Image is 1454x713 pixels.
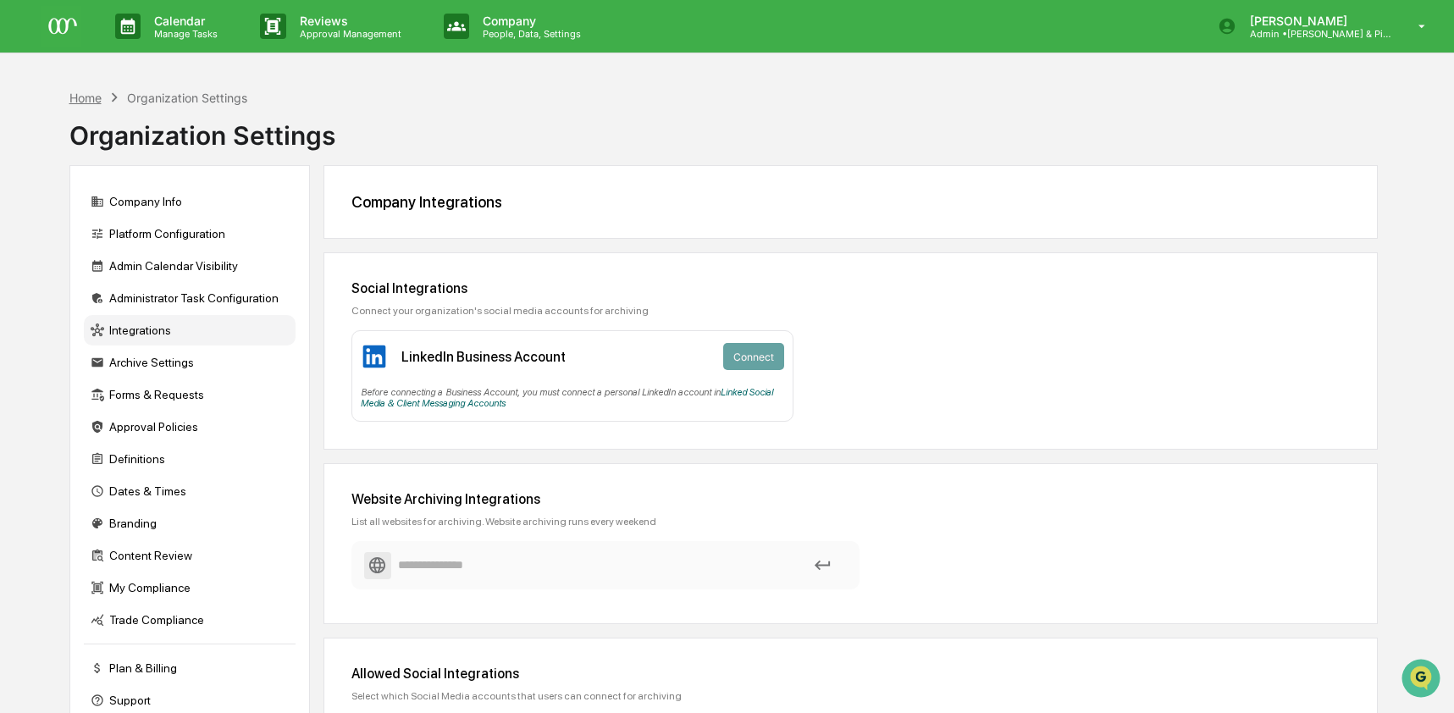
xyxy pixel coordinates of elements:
[351,666,1350,682] div: Allowed Social Integrations
[1236,28,1394,40] p: Admin • [PERSON_NAME] & Pip Co.
[361,343,388,370] img: LinkedIn Business Account Icon
[116,207,217,237] a: 🗄️Attestations
[10,239,113,269] a: 🔎Data Lookup
[286,28,410,40] p: Approval Management
[141,14,226,28] p: Calendar
[361,380,784,409] div: Before connecting a Business Account, you must connect a personal LinkedIn account in
[169,287,205,300] span: Pylon
[286,14,410,28] p: Reviews
[469,28,589,40] p: People, Data, Settings
[351,280,1350,296] div: Social Integrations
[84,444,296,474] div: Definitions
[351,516,1350,528] div: List all websites for archiving. Website archiving runs every weekend
[84,653,296,683] div: Plan & Billing
[69,91,102,105] div: Home
[69,107,335,151] div: Organization Settings
[84,283,296,313] div: Administrator Task Configuration
[119,286,205,300] a: Powered byPylon
[84,379,296,410] div: Forms & Requests
[84,412,296,442] div: Approval Policies
[17,247,30,261] div: 🔎
[351,193,1350,211] div: Company Integrations
[34,213,109,230] span: Preclearance
[17,215,30,229] div: 🖐️
[723,343,784,370] button: Connect
[140,213,210,230] span: Attestations
[469,14,589,28] p: Company
[84,540,296,571] div: Content Review
[401,349,566,365] div: LinkedIn Business Account
[17,36,308,63] p: How can we help?
[10,207,116,237] a: 🖐️Preclearance
[123,215,136,229] div: 🗄️
[84,476,296,506] div: Dates & Times
[58,146,214,160] div: We're available if you need us!
[127,91,247,105] div: Organization Settings
[17,130,47,160] img: 1746055101610-c473b297-6a78-478c-a979-82029cc54cd1
[84,218,296,249] div: Platform Configuration
[1400,657,1446,703] iframe: Open customer support
[84,508,296,539] div: Branding
[84,572,296,603] div: My Compliance
[58,130,278,146] div: Start new chat
[41,6,81,47] img: logo
[84,186,296,217] div: Company Info
[84,605,296,635] div: Trade Compliance
[288,135,308,155] button: Start new chat
[351,491,1350,507] div: Website Archiving Integrations
[141,28,226,40] p: Manage Tasks
[351,690,1350,702] div: Select which Social Media accounts that users can connect for archiving
[84,251,296,281] div: Admin Calendar Visibility
[361,387,773,409] a: Linked Social Media & Client Messaging Accounts
[84,347,296,378] div: Archive Settings
[351,305,1350,317] div: Connect your organization's social media accounts for archiving
[84,315,296,345] div: Integrations
[1236,14,1394,28] p: [PERSON_NAME]
[34,246,107,263] span: Data Lookup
